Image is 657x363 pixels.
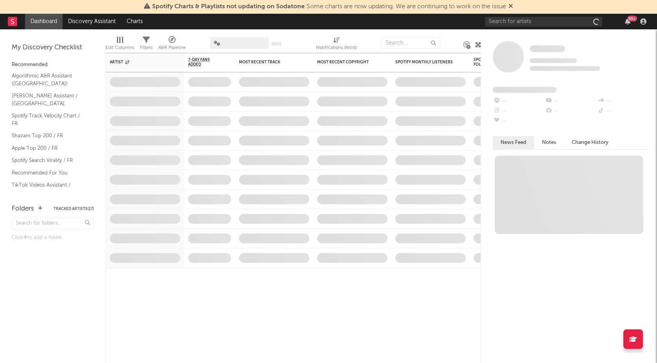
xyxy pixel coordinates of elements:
[545,106,597,116] div: --
[12,218,94,229] input: Search for folders...
[152,4,506,10] span: : Some charts are now updating. We are continuing to work on the issue
[12,181,86,197] a: TikTok Videos Assistant / [GEOGRAPHIC_DATA]
[493,106,545,116] div: --
[508,4,513,10] span: Dismiss
[474,58,501,67] div: Spotify Followers
[485,17,602,27] input: Search for artists
[152,4,305,10] span: Spotify Charts & Playlists not updating on Sodatone
[271,42,282,46] button: Save
[493,116,545,126] div: --
[12,204,34,214] div: Folders
[63,14,121,29] a: Discovery Assistant
[12,233,94,243] div: Click to add a folder.
[564,136,616,149] button: Change History
[12,111,86,128] a: Spotify Track Velocity Chart / FR
[395,60,454,65] div: Spotify Monthly Listeners
[12,92,86,108] a: [PERSON_NAME] Assistant / [GEOGRAPHIC_DATA]
[493,87,556,93] span: Fans Added by Platform
[106,43,134,52] div: Edit Columns
[530,66,600,71] span: 0 fans last week
[317,60,376,65] div: Most Recent Copyright
[12,156,86,165] a: Spotify Search Virality / FR
[54,207,94,211] button: Tracked Artists(17)
[188,58,219,67] span: 7-Day Fans Added
[316,33,357,56] div: Notifications (Artist)
[530,45,565,53] a: Some Artist
[12,169,86,177] a: Recommended For You
[534,136,564,149] button: Notes
[12,72,86,88] a: Algorithmic A&R Assistant ([GEOGRAPHIC_DATA])
[158,33,186,56] div: A&R Pipeline
[140,33,153,56] div: Filters
[106,33,134,56] div: Edit Columns
[12,43,94,52] div: My Discovery Checklist
[316,43,357,52] div: Notifications (Artist)
[545,96,597,106] div: --
[25,14,63,29] a: Dashboard
[158,43,186,52] div: A&R Pipeline
[627,16,637,22] div: 99 +
[625,18,630,25] button: 99+
[239,60,298,65] div: Most Recent Track
[110,60,169,65] div: Artist
[12,131,86,140] a: Shazam Top 200 / FR
[121,14,148,29] a: Charts
[140,43,153,52] div: Filters
[493,136,534,149] button: News Feed
[530,45,565,52] span: Some Artist
[530,58,577,63] span: Tracking Since: [DATE]
[12,144,86,153] a: Apple Top 200 / FR
[597,96,649,106] div: --
[493,96,545,106] div: --
[12,60,94,70] div: Recommended
[381,37,440,49] input: Search...
[597,106,649,116] div: --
